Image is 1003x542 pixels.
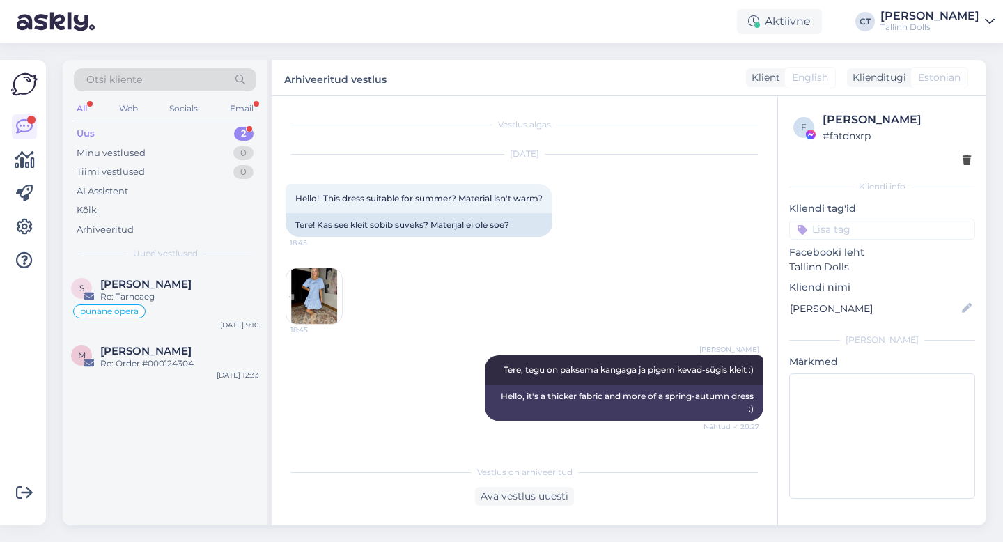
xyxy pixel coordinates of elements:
span: 18:45 [290,325,343,335]
div: Klient [746,70,780,85]
span: Otsi kliente [86,72,142,87]
div: 0 [233,165,254,179]
span: f [801,122,807,132]
div: Arhiveeritud [77,223,134,237]
div: [DATE] 9:10 [220,320,259,330]
span: punane opera [80,307,139,316]
span: Vestlus on arhiveeritud [477,466,573,479]
span: Sille Nõmm [100,278,192,291]
img: Askly Logo [11,71,38,98]
div: Re: Order #000124304 [100,357,259,370]
div: [DATE] 12:33 [217,370,259,380]
label: Arhiveeritud vestlus [284,68,387,87]
span: Estonian [918,70,961,85]
div: # fatdnxrp [823,128,971,144]
span: Nähtud ✓ 20:27 [703,421,759,432]
p: Kliendi nimi [789,280,975,295]
span: English [792,70,828,85]
div: All [74,100,90,118]
span: Mirjam Lauringson [100,345,192,357]
div: Tallinn Dolls [880,22,979,33]
div: Tiimi vestlused [77,165,145,179]
p: Kliendi tag'id [789,201,975,216]
div: Klienditugi [847,70,906,85]
div: [PERSON_NAME] [823,111,971,128]
div: Email [227,100,256,118]
span: M [78,350,86,360]
div: Uus [77,127,95,141]
p: Facebooki leht [789,245,975,260]
div: Minu vestlused [77,146,146,160]
div: Web [116,100,141,118]
div: Socials [166,100,201,118]
span: Uued vestlused [133,247,198,260]
span: S [79,283,84,293]
div: Aktiivne [737,9,822,34]
div: [DATE] [286,444,763,457]
input: Lisa tag [789,219,975,240]
span: [PERSON_NAME] [699,344,759,355]
span: 18:45 [290,238,342,248]
p: Märkmed [789,355,975,369]
div: AI Assistent [77,185,128,199]
p: Tallinn Dolls [789,260,975,274]
img: Attachment [286,268,342,324]
span: Hello! This dress suitable for summer? Material isn't warm? [295,193,543,203]
div: Re: Tarneaeg [100,291,259,303]
a: [PERSON_NAME]Tallinn Dolls [880,10,995,33]
div: [PERSON_NAME] [789,334,975,346]
div: 2 [234,127,254,141]
div: Kõik [77,203,97,217]
div: Hello, it's a thicker fabric and more of a spring-autumn dress :) [485,385,763,421]
div: Tere! Kas see kleit sobib suveks? Materjal ei ole soe? [286,213,552,237]
span: Tere, tegu on paksema kangaga ja pigem kevad-sügis kleit :) [504,364,754,375]
div: [PERSON_NAME] [880,10,979,22]
div: Kliendi info [789,180,975,193]
div: Vestlus algas [286,118,763,131]
div: Ava vestlus uuesti [475,487,574,506]
div: CT [855,12,875,31]
input: Lisa nimi [790,301,959,316]
div: 0 [233,146,254,160]
div: [DATE] [286,148,763,160]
